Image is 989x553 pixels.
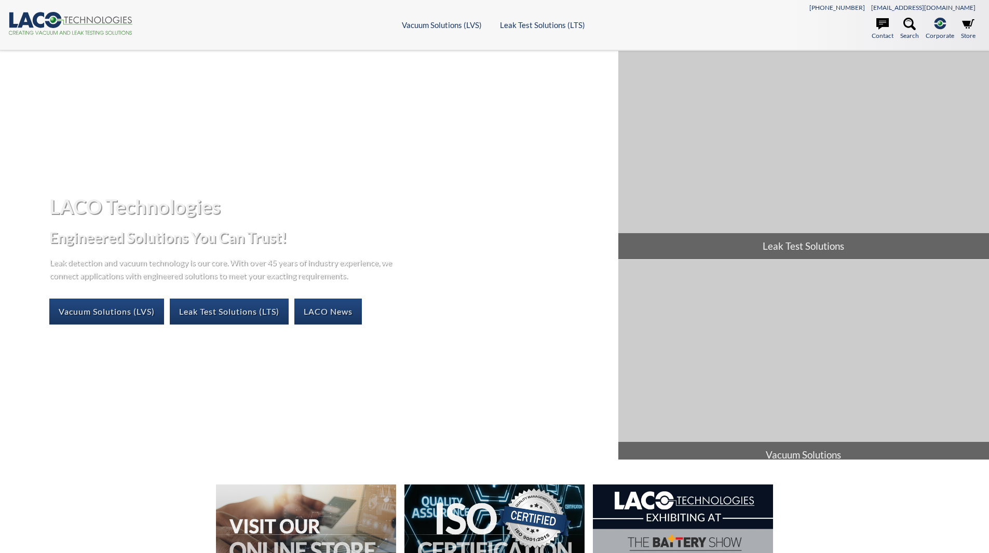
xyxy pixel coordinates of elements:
[926,31,954,41] span: Corporate
[900,18,919,41] a: Search
[809,4,865,11] a: [PHONE_NUMBER]
[618,442,989,468] span: Vacuum Solutions
[49,255,397,282] p: Leak detection and vacuum technology is our core. With over 45 years of industry experience, we c...
[872,18,893,41] a: Contact
[49,299,164,325] a: Vacuum Solutions (LVS)
[402,20,482,30] a: Vacuum Solutions (LVS)
[618,233,989,259] span: Leak Test Solutions
[961,18,976,41] a: Store
[49,228,609,247] h2: Engineered Solutions You Can Trust!
[170,299,289,325] a: Leak Test Solutions (LTS)
[294,299,362,325] a: LACO News
[871,4,976,11] a: [EMAIL_ADDRESS][DOMAIN_NAME]
[49,194,609,219] h1: LACO Technologies
[500,20,585,30] a: Leak Test Solutions (LTS)
[618,260,989,468] a: Vacuum Solutions
[618,51,989,259] a: Leak Test Solutions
